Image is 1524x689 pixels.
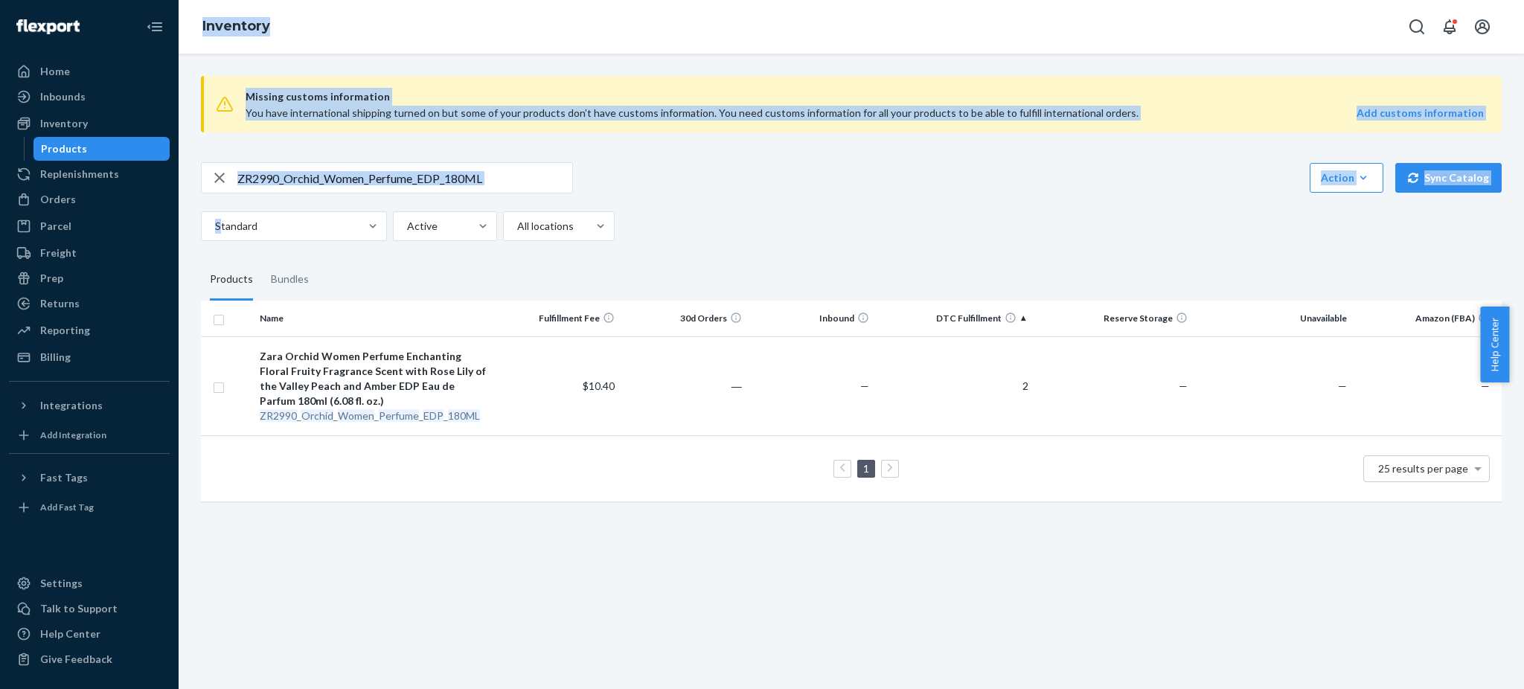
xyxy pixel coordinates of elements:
[1481,379,1490,392] span: —
[9,266,170,290] a: Prep
[9,496,170,519] a: Add Fast Tag
[40,64,70,79] div: Home
[202,18,270,34] a: Inventory
[1034,301,1194,336] th: Reserve Storage
[1435,12,1464,42] button: Open notifications
[9,188,170,211] a: Orders
[9,112,170,135] a: Inventory
[860,462,872,475] a: Page 1 is your current page
[1402,12,1432,42] button: Open Search Box
[40,296,80,311] div: Returns
[33,137,170,161] a: Products
[40,501,94,513] div: Add Fast Tag
[301,409,333,422] em: Orchid
[1378,462,1468,475] span: 25 results per page
[40,626,100,641] div: Help Center
[338,409,374,422] em: Women
[9,345,170,369] a: Billing
[9,466,170,490] button: Fast Tags
[16,19,80,34] img: Flexport logo
[40,429,106,441] div: Add Integration
[40,470,88,485] div: Fast Tags
[260,349,487,408] div: Zara Orchid Women Perfume Enchanting Floral Fruity Fragrance Scent with Rose Lily of the Valley P...
[246,106,1236,121] div: You have international shipping turned on but some of your products don’t have customs informatio...
[875,336,1034,435] td: 2
[1357,106,1484,119] strong: Add customs information
[260,408,487,423] div: _ _ _ _ _
[875,301,1034,336] th: DTC Fulfillment
[860,379,869,392] span: —
[406,219,407,234] input: Active
[1467,12,1497,42] button: Open account menu
[1357,106,1484,121] a: Add customs information
[9,292,170,315] a: Returns
[9,423,170,447] a: Add Integration
[1179,379,1188,392] span: —
[40,601,118,616] div: Talk to Support
[41,141,87,156] div: Products
[271,259,309,301] div: Bundles
[9,241,170,265] a: Freight
[254,301,493,336] th: Name
[40,167,119,182] div: Replenishments
[583,379,615,392] span: $10.40
[1338,379,1347,392] span: —
[237,163,572,193] input: Search inventory by name or sku
[493,301,620,336] th: Fulfillment Fee
[9,647,170,671] button: Give Feedback
[40,219,71,234] div: Parcel
[1353,301,1502,336] th: Amazon (FBA)
[1194,301,1353,336] th: Unavailable
[40,576,83,591] div: Settings
[214,219,215,234] input: Standard
[40,246,77,260] div: Freight
[621,336,748,435] td: ―
[9,597,170,621] a: Talk to Support
[210,259,253,301] div: Products
[621,301,748,336] th: 30d Orders
[190,5,282,48] ol: breadcrumbs
[9,622,170,646] a: Help Center
[9,162,170,186] a: Replenishments
[9,214,170,238] a: Parcel
[40,271,63,286] div: Prep
[423,409,444,422] em: EDP
[516,219,517,234] input: All locations
[140,12,170,42] button: Close Navigation
[40,398,103,413] div: Integrations
[9,318,170,342] a: Reporting
[40,350,71,365] div: Billing
[1310,163,1383,193] button: Action
[9,571,170,595] a: Settings
[40,323,90,338] div: Reporting
[260,409,297,422] em: ZR2990
[40,89,86,104] div: Inbounds
[1480,307,1509,382] button: Help Center
[246,88,1484,106] span: Missing customs information
[379,409,419,422] em: Perfume
[1395,163,1502,193] button: Sync Catalog
[40,652,112,667] div: Give Feedback
[9,60,170,83] a: Home
[9,85,170,109] a: Inbounds
[448,409,480,422] em: 180ML
[9,394,170,417] button: Integrations
[40,116,88,131] div: Inventory
[40,192,76,207] div: Orders
[748,301,875,336] th: Inbound
[1321,170,1372,185] div: Action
